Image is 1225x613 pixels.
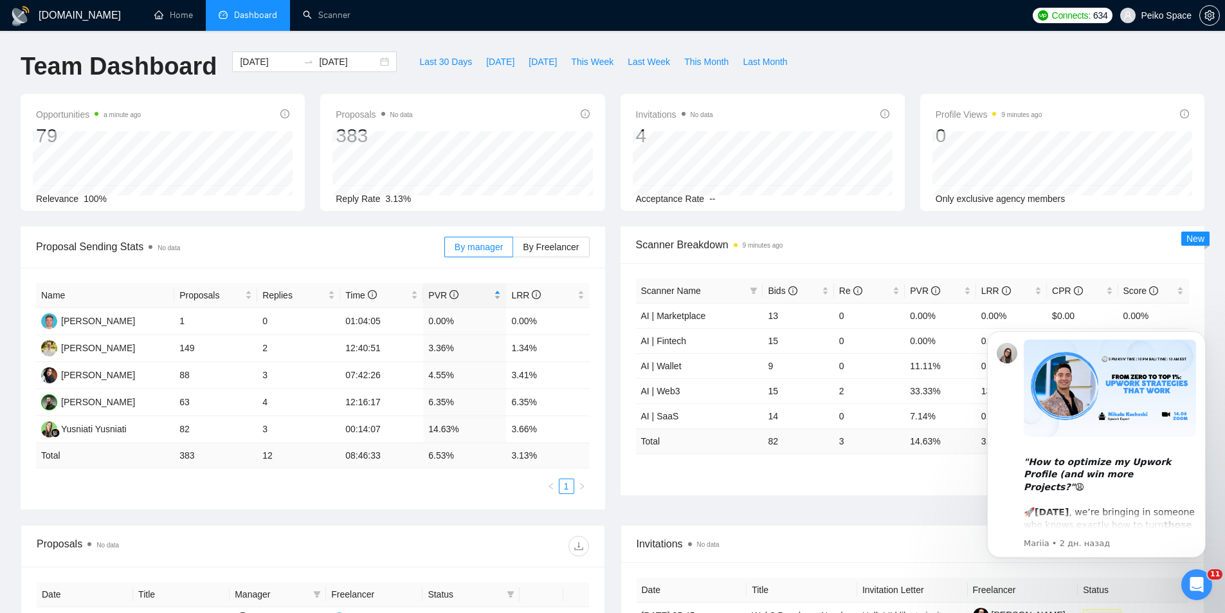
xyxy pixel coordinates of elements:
[768,286,797,296] span: Bids
[636,194,705,204] span: Acceptance Rate
[511,290,541,300] span: LRR
[174,308,257,335] td: 1
[834,403,905,428] td: 0
[747,578,857,603] th: Title
[529,55,557,69] span: [DATE]
[423,362,506,389] td: 4.55%
[788,286,797,295] span: info-circle
[345,290,376,300] span: Time
[304,57,314,67] span: to
[1078,578,1188,603] th: Status
[677,51,736,72] button: This Month
[1199,5,1220,26] button: setting
[10,6,31,26] img: logo
[936,107,1042,122] span: Profile Views
[834,428,905,453] td: 3
[486,55,514,69] span: [DATE]
[834,378,905,403] td: 2
[133,582,230,607] th: Title
[1180,109,1189,118] span: info-circle
[41,369,135,380] a: PM[PERSON_NAME]
[697,541,720,548] span: No data
[522,51,564,72] button: [DATE]
[709,194,715,204] span: --
[336,124,412,148] div: 383
[559,479,574,494] li: 1
[61,368,135,382] div: [PERSON_NAME]
[340,389,423,416] td: 12:16:17
[905,353,975,378] td: 11.11%
[691,111,713,118] span: No data
[41,394,57,410] img: MC
[857,578,968,603] th: Invitation Letter
[571,55,613,69] span: This Week
[637,578,747,603] th: Date
[336,194,380,204] span: Reply Rate
[336,107,412,122] span: Proposals
[637,536,1189,552] span: Invitations
[931,286,940,295] span: info-circle
[750,287,758,295] span: filter
[1186,233,1204,244] span: New
[905,328,975,353] td: 0.00%
[636,237,1190,253] span: Scanner Breakdown
[1074,286,1083,295] span: info-circle
[543,479,559,494] button: left
[763,353,833,378] td: 9
[280,109,289,118] span: info-circle
[340,443,423,468] td: 08:46:33
[219,10,228,19] span: dashboard
[235,587,308,601] span: Manager
[506,443,589,468] td: 3.13 %
[257,416,340,443] td: 3
[1038,10,1048,21] img: upwork-logo.png
[240,55,298,69] input: Start date
[390,111,413,118] span: No data
[1118,303,1189,328] td: 0.00%
[1149,286,1158,295] span: info-circle
[636,428,763,453] td: Total
[569,541,588,551] span: download
[428,290,458,300] span: PVR
[905,378,975,403] td: 33.33%
[1200,10,1219,21] span: setting
[506,389,589,416] td: 6.35%
[1123,286,1158,296] span: Score
[1199,10,1220,21] a: setting
[340,416,423,443] td: 00:14:07
[559,479,574,493] a: 1
[61,422,127,436] div: Yusniati Yusniati
[41,315,135,325] a: AV[PERSON_NAME]
[257,389,340,416] td: 4
[1181,569,1212,600] iframe: Intercom live chat
[174,335,257,362] td: 149
[747,281,760,300] span: filter
[257,283,340,308] th: Replies
[41,421,57,437] img: YY
[543,479,559,494] li: Previous Page
[1052,286,1082,296] span: CPR
[621,51,677,72] button: Last Week
[936,194,1066,204] span: Only exclusive agency members
[763,428,833,453] td: 82
[763,403,833,428] td: 14
[641,361,682,371] a: AI | Wallet
[506,416,589,443] td: 3.66%
[936,124,1042,148] div: 0
[174,416,257,443] td: 82
[423,416,506,443] td: 14.63%
[326,582,422,607] th: Freelancer
[37,582,133,607] th: Date
[910,286,940,296] span: PVR
[507,590,514,598] span: filter
[257,443,340,468] td: 12
[230,582,326,607] th: Manager
[506,335,589,362] td: 1.34%
[763,378,833,403] td: 15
